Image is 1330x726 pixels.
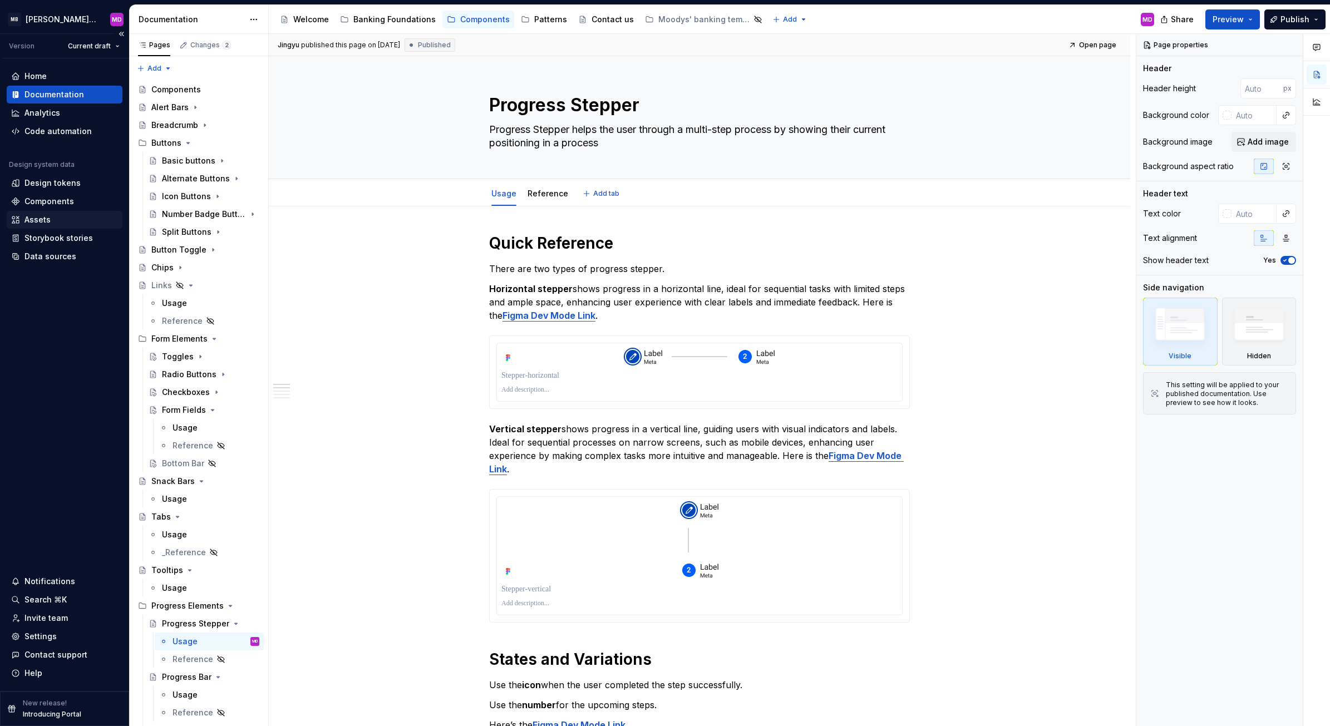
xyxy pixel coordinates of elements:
button: Notifications [7,572,122,590]
div: Analytics [24,107,60,118]
a: Usage [491,189,516,198]
a: Contact us [574,11,638,28]
span: Add [783,15,797,24]
a: Usage [144,490,264,508]
div: Number Badge Buttons [162,209,246,220]
a: Reference [155,437,264,455]
div: Usage [173,636,198,647]
span: Preview [1213,14,1244,25]
div: Buttons [151,137,181,149]
a: Storybook stories [7,229,122,247]
p: px [1283,84,1292,93]
a: Usage [144,294,264,312]
div: Page tree [275,8,767,31]
button: Search ⌘K [7,591,122,609]
a: Number Badge Buttons [144,205,264,223]
div: Home [24,71,47,82]
div: Pages [138,41,170,50]
a: Usage [144,526,264,544]
button: Contact support [7,646,122,664]
div: Toggles [162,351,194,362]
span: Jingyu [278,41,299,50]
a: Patterns [516,11,572,28]
a: Breadcrumb [134,116,264,134]
div: This setting will be applied to your published documentation. Use preview to see how it looks. [1166,381,1289,407]
button: Publish [1264,9,1326,29]
div: Reference [173,654,213,665]
div: Bottom Bar [162,458,204,469]
a: Reference [528,189,568,198]
a: Basic buttons [144,152,264,170]
span: Add tab [593,189,619,198]
a: UsageMD [155,633,264,650]
a: Data sources [7,248,122,265]
span: Publish [1280,14,1309,25]
span: Share [1171,14,1194,25]
a: Toggles [144,348,264,366]
input: Auto [1232,204,1277,224]
strong: Vertical stepper [489,423,561,434]
a: Usage [155,419,264,437]
div: Chips [151,262,174,273]
div: Documentation [139,14,244,25]
div: Progress Elements [134,597,264,615]
div: Documentation [24,89,84,100]
a: Components [7,192,122,210]
div: Contact support [24,649,87,660]
a: Analytics [7,104,122,122]
div: Hidden [1222,298,1297,366]
div: Tooltips [151,565,183,576]
div: Usage [162,493,187,505]
div: Components [24,196,74,207]
div: Visible [1143,298,1218,366]
div: MD [252,636,258,647]
button: Current draft [63,38,125,54]
span: 2 [222,41,231,50]
a: Tooltips [134,561,264,579]
div: Welcome [293,14,329,25]
a: Code automation [7,122,122,140]
div: Changes [190,41,231,50]
div: Storybook stories [24,233,93,244]
a: Assets [7,211,122,229]
div: Banking Foundations [353,14,436,25]
button: Add [134,61,175,76]
a: Settings [7,628,122,645]
div: Text color [1143,208,1181,219]
div: Hidden [1247,352,1271,360]
div: Invite team [24,613,68,624]
div: Breadcrumb [151,120,198,131]
div: Text alignment [1143,233,1197,244]
div: Assets [24,214,51,225]
div: Background image [1143,136,1213,147]
div: Links [151,280,172,291]
div: Search ⌘K [24,594,67,605]
div: Notifications [24,576,75,587]
a: Snack Bars [134,472,264,490]
a: Open page [1065,37,1121,53]
div: Button Toggle [151,244,206,255]
div: Form Elements [151,333,208,344]
div: Usage [487,181,521,205]
div: Split Buttons [162,226,211,238]
a: Progress Bar [144,668,264,686]
div: Radio Buttons [162,369,216,380]
a: Tabs [134,508,264,526]
a: Welcome [275,11,333,28]
a: Form Fields [144,401,264,419]
div: Form Fields [162,404,206,416]
span: Open page [1079,41,1116,50]
div: Design tokens [24,177,81,189]
div: Help [24,668,42,679]
button: Help [7,664,122,682]
input: Auto [1232,105,1277,125]
span: Add image [1248,136,1289,147]
a: Components [442,11,514,28]
span: Add [147,64,161,73]
div: Buttons [134,134,264,152]
strong: number [522,699,556,710]
div: Visible [1169,352,1191,360]
strong: Figma Dev Mode Link [503,310,595,321]
a: Links [134,276,264,294]
a: Split Buttons [144,223,264,241]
